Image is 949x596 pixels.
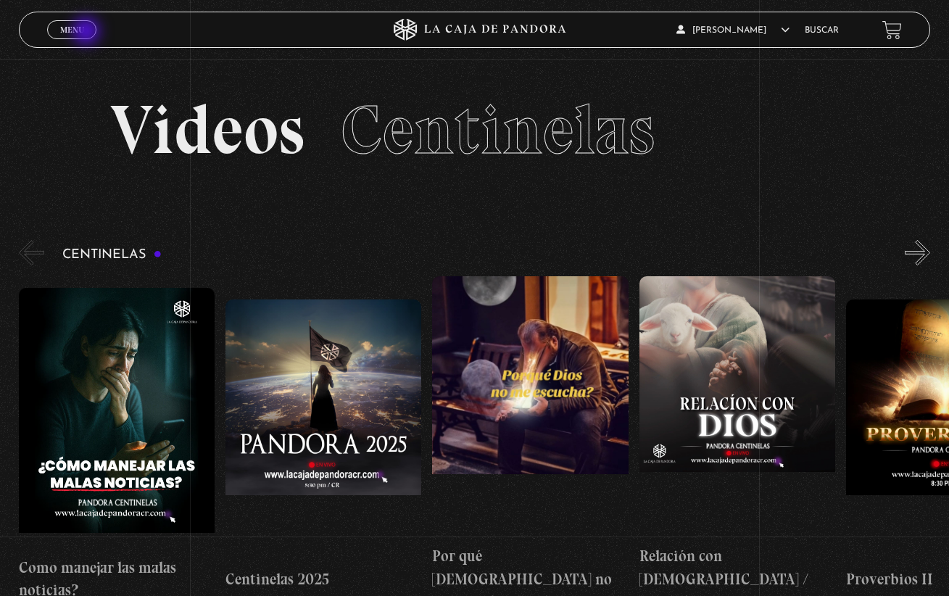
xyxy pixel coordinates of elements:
h2: Videos [110,96,839,165]
a: Buscar [805,26,839,35]
a: View your shopping cart [882,20,902,40]
span: Menu [60,25,84,34]
button: Previous [19,240,44,265]
span: Centinelas [341,88,655,171]
h4: Centinelas 2025 [225,568,421,591]
button: Next [905,240,930,265]
span: Cerrar [55,38,89,48]
h3: Centinelas [62,248,162,262]
span: [PERSON_NAME] [676,26,790,35]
